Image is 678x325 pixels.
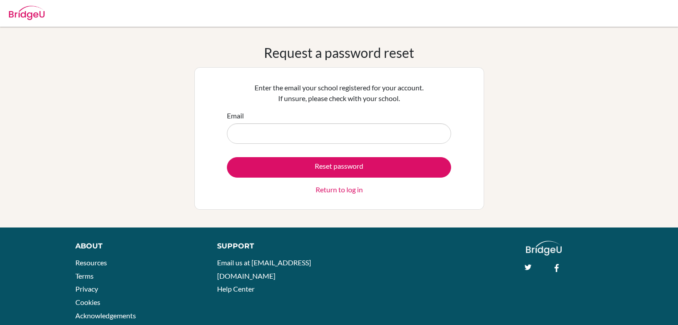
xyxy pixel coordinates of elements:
[217,241,329,252] div: Support
[75,298,100,306] a: Cookies
[217,284,255,293] a: Help Center
[9,6,45,20] img: Bridge-U
[75,284,98,293] a: Privacy
[227,82,451,104] p: Enter the email your school registered for your account. If unsure, please check with your school.
[217,258,311,280] a: Email us at [EMAIL_ADDRESS][DOMAIN_NAME]
[75,258,107,267] a: Resources
[264,45,414,61] h1: Request a password reset
[227,110,244,121] label: Email
[316,184,363,195] a: Return to log in
[75,272,94,280] a: Terms
[75,241,197,252] div: About
[75,311,136,320] a: Acknowledgements
[227,157,451,178] button: Reset password
[526,241,562,256] img: logo_white@2x-f4f0deed5e89b7ecb1c2cc34c3e3d731f90f0f143d5ea2071677605dd97b5244.png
